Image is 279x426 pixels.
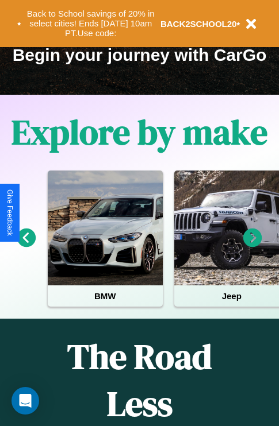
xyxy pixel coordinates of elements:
h1: Explore by make [12,109,267,156]
h4: BMW [48,285,163,307]
div: Open Intercom Messenger [12,387,39,415]
div: Give Feedback [6,189,14,236]
button: Back to School savings of 20% in select cities! Ends [DATE] 10am PT.Use code: [21,6,160,41]
b: BACK2SCHOOL20 [160,19,237,29]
